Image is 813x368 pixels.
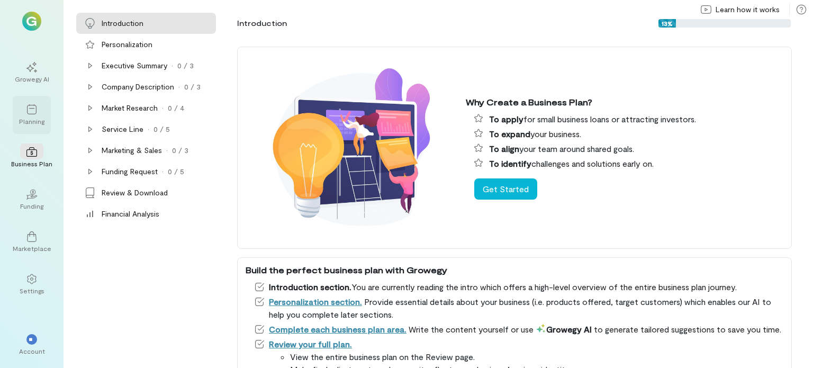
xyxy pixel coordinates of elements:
[254,281,783,293] li: You are currently reading the intro which offers a high-level overview of the entire business pla...
[102,124,143,134] div: Service Line
[246,53,457,243] img: Why create a business plan
[254,323,783,336] li: Write the content yourself or use to generate tailored suggestions to save you time.
[489,158,531,168] span: To identify
[184,82,201,92] div: 0 / 3
[290,351,783,363] li: View the entire business plan on the Review page.
[269,297,362,307] a: Personalization section.
[102,145,162,156] div: Marketing & Sales
[237,18,287,29] div: Introduction
[102,103,158,113] div: Market Research
[102,209,159,219] div: Financial Analysis
[474,142,783,155] li: your team around shared goals.
[177,60,194,71] div: 0 / 3
[254,295,783,321] li: Provide essential details about your business (i.e. products offered, target customers) which ena...
[716,4,780,15] span: Learn how it works
[269,324,406,334] a: Complete each business plan area.
[172,145,188,156] div: 0 / 3
[13,96,51,134] a: Planning
[102,18,143,29] div: Introduction
[20,202,43,210] div: Funding
[102,187,168,198] div: Review & Download
[153,124,170,134] div: 0 / 5
[13,181,51,219] a: Funding
[246,264,783,276] div: Build the perfect business plan with Growegy
[20,286,44,295] div: Settings
[171,60,173,71] div: ·
[13,223,51,261] a: Marketplace
[168,103,184,113] div: 0 / 4
[489,143,519,154] span: To align
[19,347,45,355] div: Account
[162,103,164,113] div: ·
[15,75,49,83] div: Growegy AI
[162,166,164,177] div: ·
[13,244,51,253] div: Marketplace
[474,113,783,125] li: for small business loans or attracting investors.
[474,157,783,170] li: challenges and solutions early on.
[148,124,149,134] div: ·
[11,159,52,168] div: Business Plan
[13,265,51,303] a: Settings
[474,178,537,200] button: Get Started
[13,53,51,92] a: Growegy AI
[19,117,44,125] div: Planning
[489,114,523,124] span: To apply
[489,129,530,139] span: To expand
[178,82,180,92] div: ·
[102,166,158,177] div: Funding Request
[102,39,152,50] div: Personalization
[269,282,351,292] span: Introduction section.
[168,166,184,177] div: 0 / 5
[466,96,783,109] div: Why Create a Business Plan?
[536,324,592,334] span: Growegy AI
[102,60,167,71] div: Executive Summary
[166,145,168,156] div: ·
[13,138,51,176] a: Business Plan
[474,128,783,140] li: your business.
[102,82,174,92] div: Company Description
[269,339,352,349] a: Review your full plan.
